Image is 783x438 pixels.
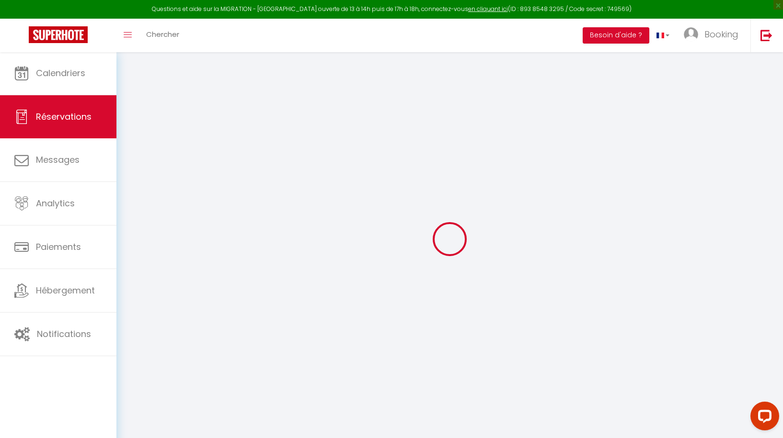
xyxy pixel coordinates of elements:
[36,111,92,123] span: Réservations
[743,398,783,438] iframe: LiveChat chat widget
[36,154,80,166] span: Messages
[29,26,88,43] img: Super Booking
[760,29,772,41] img: logout
[36,284,95,296] span: Hébergement
[37,328,91,340] span: Notifications
[139,19,186,52] a: Chercher
[684,27,698,42] img: ...
[583,27,649,44] button: Besoin d'aide ?
[704,28,738,40] span: Booking
[36,241,81,253] span: Paiements
[36,197,75,209] span: Analytics
[468,5,508,13] a: en cliquant ici
[146,29,179,39] span: Chercher
[36,67,85,79] span: Calendriers
[677,19,750,52] a: ... Booking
